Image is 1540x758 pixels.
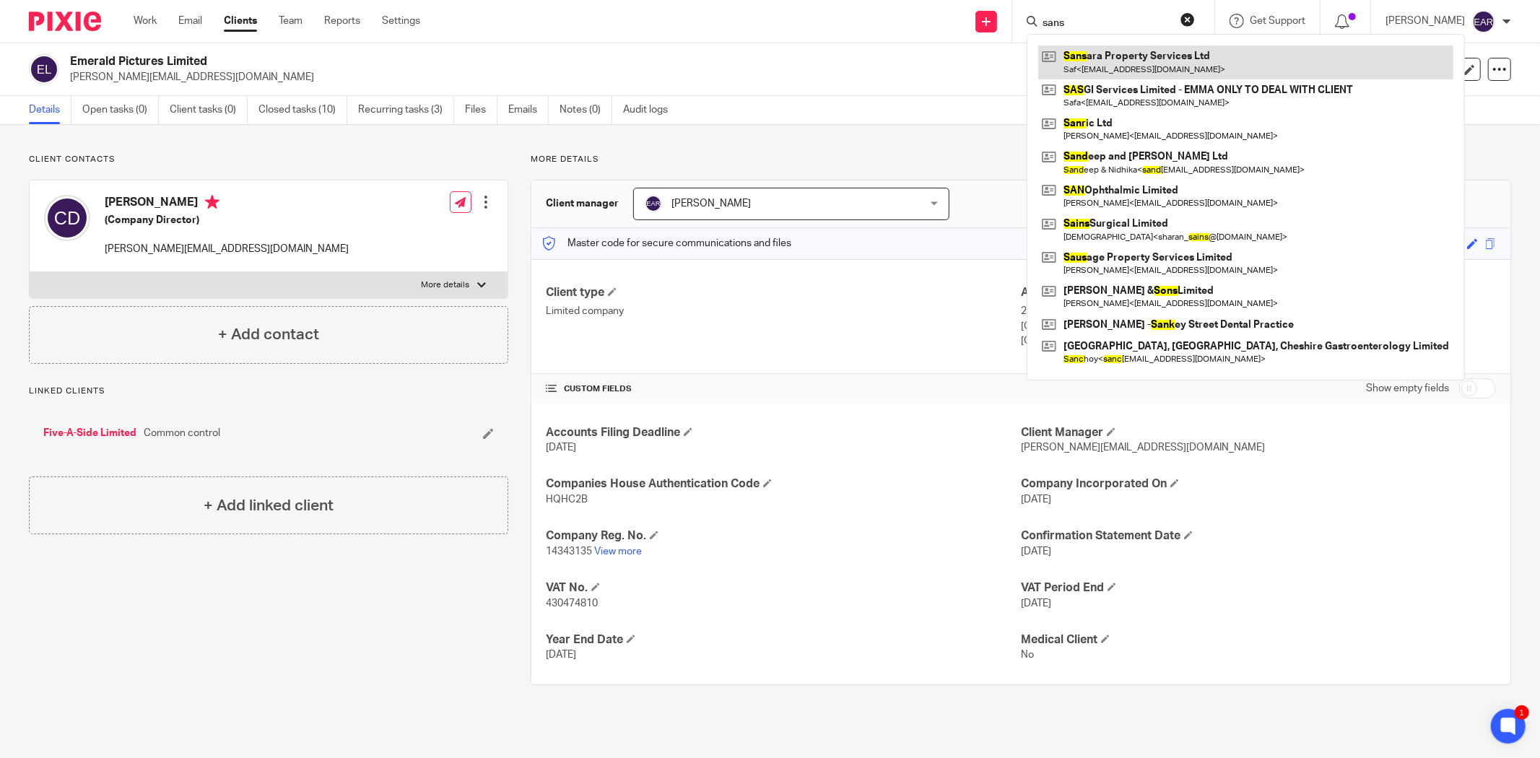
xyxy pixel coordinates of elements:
h4: Company Incorporated On [1021,476,1496,492]
h4: Client Manager [1021,425,1496,440]
p: Linked clients [29,385,508,397]
h4: Companies House Authentication Code [546,476,1021,492]
h4: Client type [546,285,1021,300]
span: [DATE] [1021,546,1051,557]
img: svg%3E [29,54,59,84]
a: Team [279,14,303,28]
img: Pixie [29,12,101,31]
span: HQHC2B [546,495,588,505]
h4: VAT No. [546,580,1021,596]
p: [GEOGRAPHIC_DATA], M2 5NT [1021,319,1496,334]
h5: (Company Director) [105,213,349,227]
a: Work [134,14,157,28]
label: Show empty fields [1366,381,1449,396]
h4: Confirmation Statement Date [1021,528,1496,544]
input: Search [1041,17,1171,30]
h4: VAT Period End [1021,580,1496,596]
p: More details [531,154,1511,165]
p: Limited company [546,304,1021,318]
h4: Medical Client [1021,632,1496,648]
span: Get Support [1250,16,1305,26]
span: [DATE] [546,650,576,660]
a: Files [465,96,497,124]
span: 14343135 [546,546,592,557]
h4: Address [1021,285,1496,300]
a: Reports [324,14,360,28]
div: 1 [1515,705,1529,720]
span: 430474810 [546,598,598,609]
p: 2nd Floor, The Lexicon, [STREET_ADDRESS] [1021,304,1496,318]
span: [DATE] [1021,598,1051,609]
img: svg%3E [1472,10,1495,33]
span: [DATE] [1021,495,1051,505]
p: [GEOGRAPHIC_DATA] [1021,334,1496,348]
img: svg%3E [44,195,90,241]
i: Primary [205,195,219,209]
a: Emails [508,96,549,124]
a: Closed tasks (10) [258,96,347,124]
a: Five-A-Side Limited [43,426,136,440]
p: [PERSON_NAME][EMAIL_ADDRESS][DOMAIN_NAME] [105,242,349,256]
span: [DATE] [546,443,576,453]
h4: Year End Date [546,632,1021,648]
a: Details [29,96,71,124]
a: Open tasks (0) [82,96,159,124]
button: Clear [1180,12,1195,27]
h4: CUSTOM FIELDS [546,383,1021,395]
p: [PERSON_NAME] [1385,14,1465,28]
span: No [1021,650,1034,660]
a: Recurring tasks (3) [358,96,454,124]
p: More details [422,279,470,291]
a: Clients [224,14,257,28]
p: [PERSON_NAME][EMAIL_ADDRESS][DOMAIN_NAME] [70,70,1315,84]
h3: Client manager [546,196,619,211]
span: Common control [144,426,220,440]
a: Client tasks (0) [170,96,248,124]
p: Client contacts [29,154,508,165]
p: Master code for secure communications and files [542,236,791,251]
a: Audit logs [623,96,679,124]
h2: Emerald Pictures Limited [70,54,1066,69]
h4: [PERSON_NAME] [105,195,349,213]
span: [PERSON_NAME][EMAIL_ADDRESS][DOMAIN_NAME] [1021,443,1265,453]
h4: + Add linked client [204,495,334,517]
img: svg%3E [645,195,662,212]
a: View more [594,546,642,557]
a: Email [178,14,202,28]
a: Notes (0) [560,96,612,124]
h4: Accounts Filing Deadline [546,425,1021,440]
a: Settings [382,14,420,28]
h4: + Add contact [218,323,319,346]
span: [PERSON_NAME] [671,199,751,209]
h4: Company Reg. No. [546,528,1021,544]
